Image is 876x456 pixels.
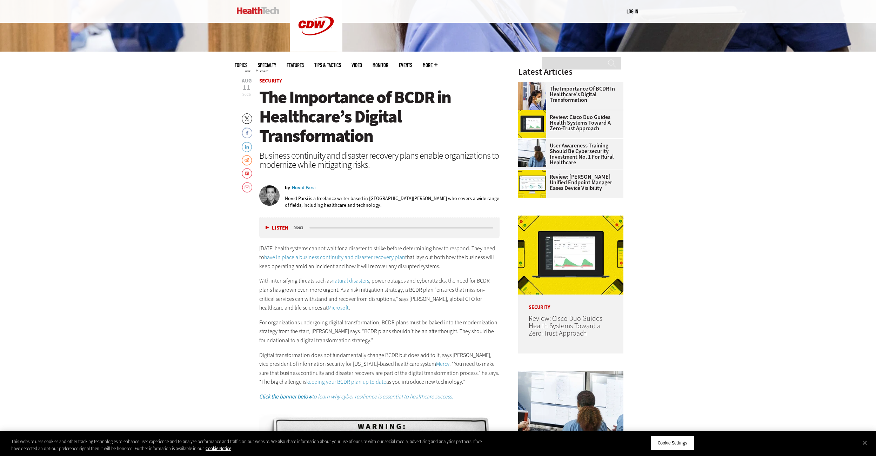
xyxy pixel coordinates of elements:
[292,185,316,190] a: Novid Parsi
[259,151,500,169] div: Business continuity and disaster recovery plans enable organizations to modernize while mitigatin...
[332,277,369,284] a: natural disasters
[518,110,546,138] img: Cisco Duo
[285,185,290,190] span: by
[650,436,694,450] button: Cookie Settings
[242,78,252,84] span: Aug
[518,174,619,191] a: Review: [PERSON_NAME] Unified Endpoint Manager Eases Device Visibility
[352,62,362,68] a: Video
[518,143,619,165] a: User Awareness Training Should Be Cybersecurity Investment No. 1 for Rural Healthcare
[518,86,619,103] a: The Importance of BCDR in Healthcare’s Digital Transformation
[259,277,490,311] span: , power outages and cyberattacks, the need for BCDR plans has grown even more urgent. As a risk m...
[518,114,619,131] a: Review: Cisco Duo Guides Health Systems Toward a Zero-Trust Approach
[259,217,500,238] div: media player
[259,351,492,368] span: Digital transformation does not fundamentally change BCDR but does add to it, says [PERSON_NAME],...
[287,62,304,68] a: Features
[627,8,638,15] div: User menu
[518,139,550,144] a: Doctors reviewing information boards
[259,360,499,385] span: . “You need to make sure that business continuity and disaster recovery are part of the digital t...
[518,170,550,176] a: Ivanti Unified Endpoint Manager
[259,86,451,147] span: The Importance of BCDR in Healthcare’s Digital Transformation
[518,110,550,116] a: Cisco Duo
[259,393,453,400] a: Click the banner belowto learn why cyber resilience is essential to healthcare success.
[264,253,405,261] a: have in place a business continuity and disaster recovery plan
[235,62,247,68] span: Topics
[259,77,282,84] a: Security
[328,304,349,311] a: Microsoft
[306,378,386,385] a: keeping your BCDR plan up to date
[206,445,231,451] a: More information about your privacy
[518,170,546,198] img: Ivanti Unified Endpoint Manager
[259,253,494,270] span: that lays out both how the business will keep operating amid an incident and how it will recover ...
[518,67,623,76] h3: Latest Articles
[259,185,280,206] img: Novid Parsi
[627,8,638,14] a: Log in
[11,438,482,452] div: This website uses cookies and other tracking technologies to enhance user experience and to analy...
[285,195,500,209] p: Novid Parsi is a freelance writer based in [GEOGRAPHIC_DATA][PERSON_NAME] who covers a wide range...
[518,216,623,295] img: Cisco Duo
[312,393,453,400] span: to learn why cyber resilience is essential to healthcare success.
[518,295,623,310] p: Security
[314,62,341,68] a: Tips & Tactics
[349,304,350,311] span: .
[857,435,872,450] button: Close
[242,92,251,97] span: 2025
[518,82,546,110] img: Doctors reviewing tablet
[436,360,449,368] a: Mercy
[259,277,332,284] span: With intensifying threats such as
[518,82,550,87] a: Doctors reviewing tablet
[259,393,312,400] strong: Click the banner below
[373,62,388,68] a: MonITor
[258,62,276,68] span: Specialty
[237,7,279,14] img: Home
[423,62,437,68] span: More
[259,319,497,344] span: For organizations undergoing digital transformation, BCDR plans must be baked into the modernizat...
[293,225,308,231] div: duration
[259,245,495,261] span: [DATE] health systems cannot wait for a disaster to strike before determining how to respond. The...
[518,139,546,167] img: Doctors reviewing information boards
[242,84,252,91] span: 11
[290,46,342,54] a: CDW
[266,225,288,231] button: Listen
[529,314,602,338] a: Review: Cisco Duo Guides Health Systems Toward a Zero-Trust Approach
[259,414,500,455] img: x-cyberresillience4-static-2024-na-desktop
[518,371,623,450] img: Doctors reviewing information boards
[399,62,412,68] a: Events
[386,378,465,385] span: as you introduce new technology.”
